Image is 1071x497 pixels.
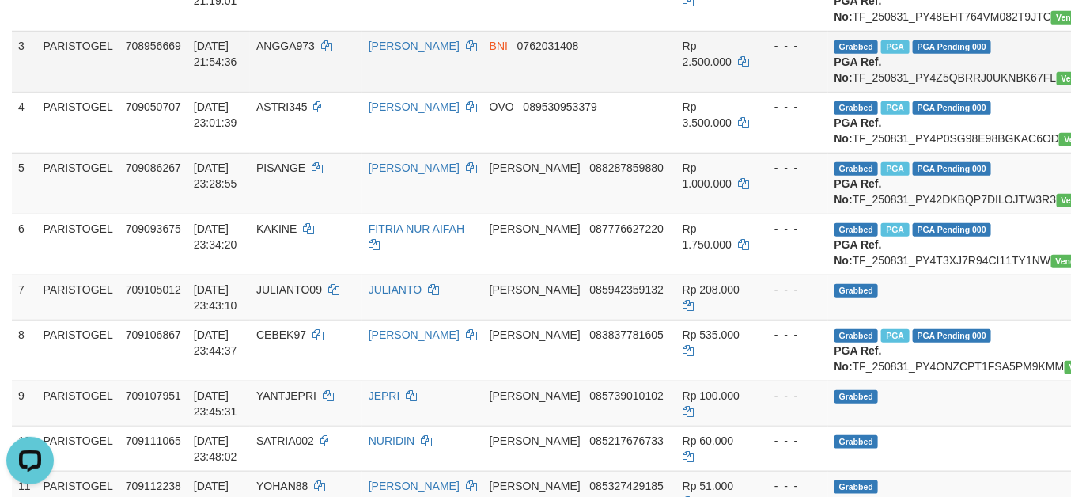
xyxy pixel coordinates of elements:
[490,328,581,341] span: [PERSON_NAME]
[683,389,740,402] span: Rp 100.000
[12,214,37,275] td: 6
[126,101,181,113] span: 709050707
[834,40,879,54] span: Grabbed
[683,161,732,190] span: Rp 1.000.000
[490,434,581,447] span: [PERSON_NAME]
[762,282,822,298] div: - - -
[490,283,581,296] span: [PERSON_NAME]
[590,222,664,235] span: Copy 087776627220 to clipboard
[834,435,879,449] span: Grabbed
[834,223,879,237] span: Grabbed
[834,329,879,343] span: Grabbed
[590,161,664,174] span: Copy 088287859880 to clipboard
[590,480,664,492] span: Copy 085327429185 to clipboard
[256,389,316,402] span: YANTJEPRI
[194,283,237,312] span: [DATE] 23:43:10
[834,390,879,404] span: Grabbed
[913,101,992,115] span: PGA Pending
[881,101,909,115] span: Marked by cgkcindy
[37,214,119,275] td: PARISTOGEL
[762,160,822,176] div: - - -
[490,161,581,174] span: [PERSON_NAME]
[913,40,992,54] span: PGA Pending
[590,283,664,296] span: Copy 085942359132 to clipboard
[683,480,734,492] span: Rp 51.000
[126,480,181,492] span: 709112238
[12,31,37,92] td: 3
[490,101,514,113] span: OVO
[37,320,119,381] td: PARISTOGEL
[256,222,297,235] span: KAKINE
[126,161,181,174] span: 709086267
[126,283,181,296] span: 709105012
[762,327,822,343] div: - - -
[517,40,579,52] span: Copy 0762031408 to clipboard
[834,116,882,145] b: PGA Ref. No:
[369,480,460,492] a: [PERSON_NAME]
[194,161,237,190] span: [DATE] 23:28:55
[913,162,992,176] span: PGA Pending
[369,40,460,52] a: [PERSON_NAME]
[126,222,181,235] span: 709093675
[683,283,740,296] span: Rp 208.000
[881,329,909,343] span: Marked by cgkcindy
[369,389,400,402] a: JEPRI
[490,222,581,235] span: [PERSON_NAME]
[6,6,54,54] button: Open LiveChat chat widget
[683,328,740,341] span: Rp 535.000
[256,161,305,174] span: PISANGE
[369,101,460,113] a: [PERSON_NAME]
[524,101,597,113] span: Copy 089530953379 to clipboard
[12,153,37,214] td: 5
[194,40,237,68] span: [DATE] 21:54:36
[256,328,306,341] span: CEBEK97
[590,328,664,341] span: Copy 083837781605 to clipboard
[369,434,414,447] a: NURIDIN
[369,283,422,296] a: JULIANTO
[126,328,181,341] span: 709106867
[490,40,508,52] span: BNI
[256,283,322,296] span: JULIANTO09
[834,55,882,84] b: PGA Ref. No:
[762,433,822,449] div: - - -
[194,222,237,251] span: [DATE] 23:34:20
[12,92,37,153] td: 4
[834,177,882,206] b: PGA Ref. No:
[256,434,314,447] span: SATRIA002
[490,389,581,402] span: [PERSON_NAME]
[37,426,119,471] td: PARISTOGEL
[913,223,992,237] span: PGA Pending
[762,221,822,237] div: - - -
[683,434,734,447] span: Rp 60.000
[37,275,119,320] td: PARISTOGEL
[834,101,879,115] span: Grabbed
[683,101,732,129] span: Rp 3.500.000
[590,434,664,447] span: Copy 085217676733 to clipboard
[834,344,882,373] b: PGA Ref. No:
[37,92,119,153] td: PARISTOGEL
[683,40,732,68] span: Rp 2.500.000
[369,328,460,341] a: [PERSON_NAME]
[590,389,664,402] span: Copy 085739010102 to clipboard
[12,275,37,320] td: 7
[762,388,822,404] div: - - -
[256,101,308,113] span: ASTRI345
[256,40,315,52] span: ANGGA973
[834,238,882,267] b: PGA Ref. No:
[12,426,37,471] td: 10
[881,162,909,176] span: Marked by cgkcindy
[126,40,181,52] span: 708956669
[881,40,909,54] span: Marked by cgkcindy
[194,328,237,357] span: [DATE] 23:44:37
[194,434,237,463] span: [DATE] 23:48:02
[369,222,464,235] a: FITRIA NUR AIFAH
[126,434,181,447] span: 709111065
[256,480,308,492] span: YOHAN88
[490,480,581,492] span: [PERSON_NAME]
[834,480,879,494] span: Grabbed
[834,284,879,298] span: Grabbed
[762,478,822,494] div: - - -
[12,320,37,381] td: 8
[834,162,879,176] span: Grabbed
[913,329,992,343] span: PGA Pending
